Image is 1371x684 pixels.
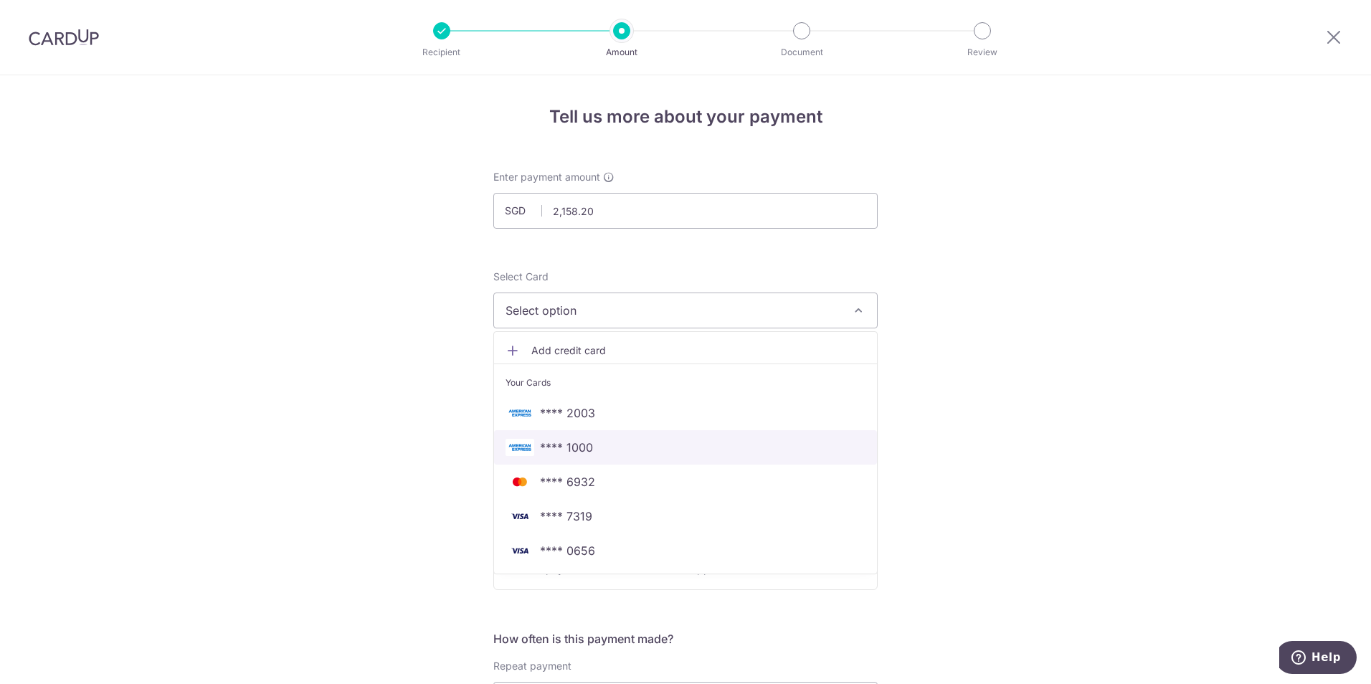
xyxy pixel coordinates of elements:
input: 0.00 [493,193,878,229]
img: MASTERCARD [506,473,534,490]
label: Repeat payment [493,659,571,673]
img: CardUp [29,29,99,46]
h4: Tell us more about your payment [493,104,878,130]
img: VISA [506,508,534,525]
span: translation missing: en.payables.payment_networks.credit_card.summary.labels.select_card [493,270,549,282]
p: Review [929,45,1035,60]
p: Recipient [389,45,495,60]
p: Document [749,45,855,60]
h5: How often is this payment made? [493,630,878,647]
span: Enter payment amount [493,170,600,184]
img: AMEX [506,404,534,422]
img: AMEX [506,439,534,456]
button: Select option [493,293,878,328]
span: Add credit card [531,343,865,358]
a: Add credit card [494,338,877,364]
img: VISA [506,542,534,559]
ul: Select option [493,331,878,574]
span: Your Cards [506,376,551,390]
span: SGD [505,204,542,218]
p: Amount [569,45,675,60]
iframe: Opens a widget where you can find more information [1279,641,1357,677]
span: Select option [506,302,840,319]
